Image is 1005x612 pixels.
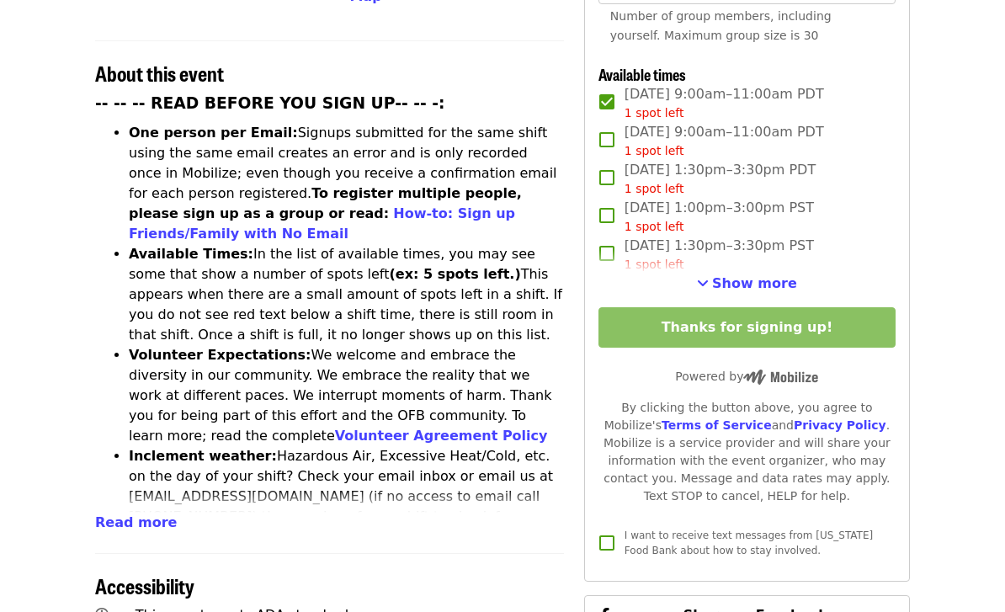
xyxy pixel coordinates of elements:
[129,446,564,547] li: Hazardous Air, Excessive Heat/Cold, etc. on the day of your shift? Check your email inbox or emai...
[625,530,873,556] span: I want to receive text messages from [US_STATE] Food Bank about how to stay involved.
[129,345,564,446] li: We welcome and embrace the diversity in our community. We embrace the reality that we work at dif...
[129,347,311,363] strong: Volunteer Expectations:
[610,9,832,42] span: Number of group members, including yourself. Maximum group size is 30
[129,125,298,141] strong: One person per Email:
[598,307,896,348] button: Thanks for signing up!
[625,220,684,233] span: 1 spot left
[662,418,772,432] a: Terms of Service
[95,58,224,88] span: About this event
[625,122,824,160] span: [DATE] 9:00am–11:00am PDT
[712,275,797,291] span: Show more
[625,144,684,157] span: 1 spot left
[794,418,886,432] a: Privacy Policy
[625,84,824,122] span: [DATE] 9:00am–11:00am PDT
[129,448,277,464] strong: Inclement weather:
[95,513,177,533] button: Read more
[335,428,548,444] a: Volunteer Agreement Policy
[625,160,816,198] span: [DATE] 1:30pm–3:30pm PDT
[598,63,686,85] span: Available times
[743,370,818,385] img: Powered by Mobilize
[95,94,445,112] strong: -- -- -- READ BEFORE YOU SIGN UP-- -- -:
[675,370,818,383] span: Powered by
[129,205,515,242] a: How-to: Sign up Friends/Family with No Email
[697,274,797,294] button: See more timeslots
[598,399,896,505] div: By clicking the button above, you agree to Mobilize's and . Mobilize is a service provider and wi...
[625,258,684,271] span: 1 spot left
[625,106,684,120] span: 1 spot left
[129,123,564,244] li: Signups submitted for the same shift using the same email creates an error and is only recorded o...
[129,185,522,221] strong: To register multiple people, please sign up as a group or read:
[625,236,814,274] span: [DATE] 1:30pm–3:30pm PST
[625,198,814,236] span: [DATE] 1:00pm–3:00pm PST
[95,571,194,600] span: Accessibility
[389,266,520,282] strong: (ex: 5 spots left.)
[129,244,564,345] li: In the list of available times, you may see some that show a number of spots left This appears wh...
[95,514,177,530] span: Read more
[129,246,253,262] strong: Available Times:
[625,182,684,195] span: 1 spot left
